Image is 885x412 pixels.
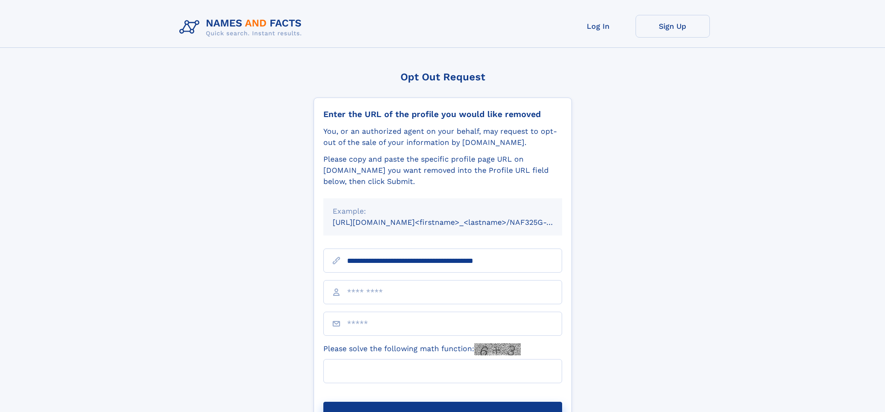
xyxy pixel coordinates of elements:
div: You, or an authorized agent on your behalf, may request to opt-out of the sale of your informatio... [323,126,562,148]
label: Please solve the following math function: [323,343,521,355]
small: [URL][DOMAIN_NAME]<firstname>_<lastname>/NAF325G-xxxxxxxx [333,218,580,227]
a: Sign Up [636,15,710,38]
div: Please copy and paste the specific profile page URL on [DOMAIN_NAME] you want removed into the Pr... [323,154,562,187]
div: Example: [333,206,553,217]
div: Opt Out Request [314,71,572,83]
a: Log In [561,15,636,38]
img: Logo Names and Facts [176,15,309,40]
div: Enter the URL of the profile you would like removed [323,109,562,119]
